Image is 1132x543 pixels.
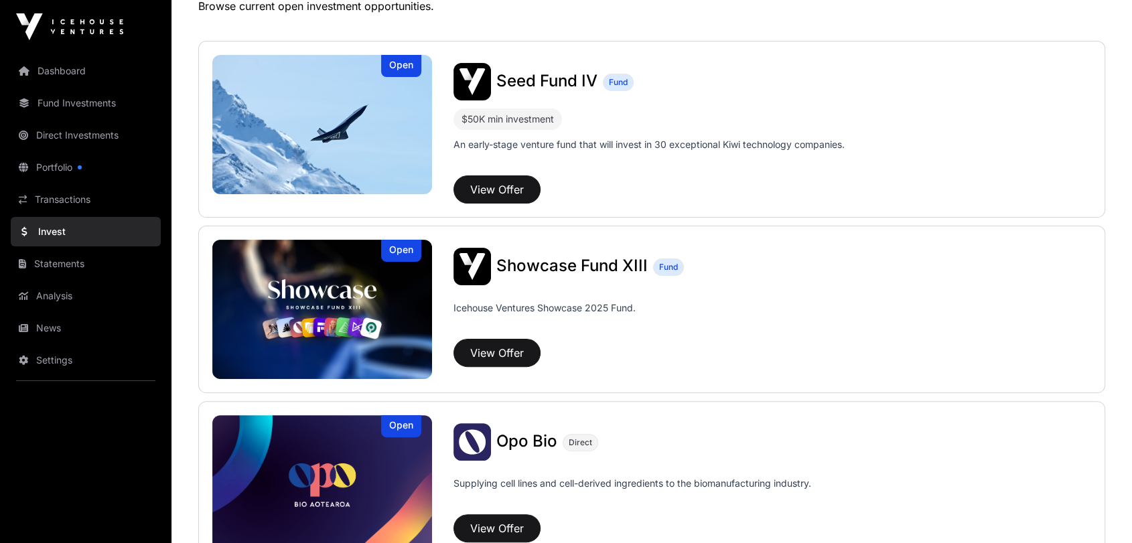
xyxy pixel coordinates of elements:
a: Seed Fund IV [496,73,597,90]
a: Analysis [11,281,161,311]
a: Seed Fund IVOpen [212,55,432,194]
a: Settings [11,345,161,375]
a: Direct Investments [11,121,161,150]
span: Fund [659,262,678,273]
button: View Offer [453,175,541,204]
span: Opo Bio [496,431,557,451]
div: $50K min investment [453,108,562,130]
a: Showcase Fund XIIIOpen [212,240,432,379]
img: Seed Fund IV [212,55,432,194]
a: Statements [11,249,161,279]
a: Dashboard [11,56,161,86]
span: Showcase Fund XIII [496,256,648,275]
a: Opo Bio [496,433,557,451]
span: Seed Fund IV [496,71,597,90]
button: View Offer [453,514,541,542]
div: Open [381,240,421,262]
img: Showcase Fund XIII [453,248,491,285]
p: Supplying cell lines and cell-derived ingredients to the biomanufacturing industry. [453,477,811,490]
span: Fund [609,77,628,88]
p: Icehouse Ventures Showcase 2025 Fund. [453,301,636,315]
button: View Offer [453,339,541,367]
div: Open [381,55,421,77]
iframe: Chat Widget [1065,479,1132,543]
a: Portfolio [11,153,161,182]
span: Direct [569,437,592,448]
img: Showcase Fund XIII [212,240,432,379]
a: Transactions [11,185,161,214]
img: Icehouse Ventures Logo [16,13,123,40]
a: Invest [11,217,161,246]
a: Fund Investments [11,88,161,118]
p: An early-stage venture fund that will invest in 30 exceptional Kiwi technology companies. [453,138,845,151]
img: Seed Fund IV [453,63,491,100]
a: Showcase Fund XIII [496,258,648,275]
div: Open [381,415,421,437]
img: Opo Bio [453,423,491,461]
a: News [11,313,161,343]
div: $50K min investment [462,111,554,127]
